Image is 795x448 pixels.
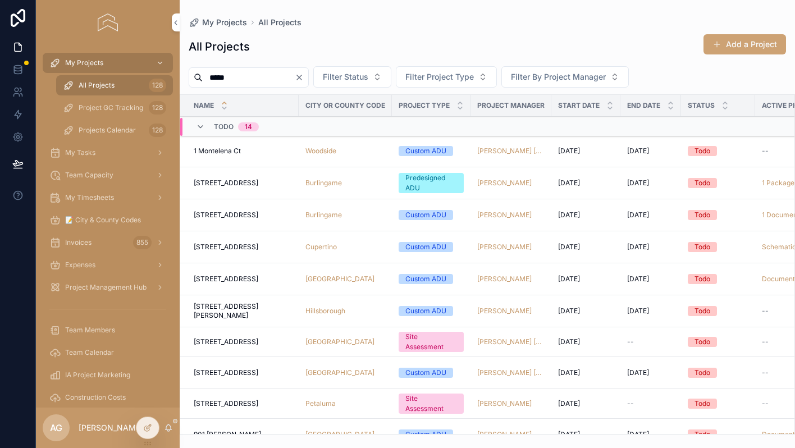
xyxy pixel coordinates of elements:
[477,275,532,284] span: [PERSON_NAME]
[558,147,580,156] span: [DATE]
[688,210,748,220] a: Todo
[194,275,258,284] span: [STREET_ADDRESS]
[305,337,374,346] span: [GEOGRAPHIC_DATA]
[194,147,241,156] span: 1 Montelena Ct
[688,337,748,347] a: Todo
[43,232,173,253] a: Invoices855
[305,430,374,439] a: [GEOGRAPHIC_DATA]
[627,179,674,188] a: [DATE]
[501,66,629,88] button: Select Button
[214,122,234,131] span: Todo
[79,81,115,90] span: All Projects
[305,275,374,284] a: [GEOGRAPHIC_DATA]
[762,307,769,316] span: --
[627,101,660,110] span: End Date
[79,126,136,135] span: Projects Calendar
[627,147,649,156] span: [DATE]
[43,365,173,385] a: IA Project Marketing
[688,306,748,316] a: Todo
[305,243,337,252] a: Cupertino
[133,236,152,249] div: 855
[65,283,147,292] span: Project Management Hub
[194,275,292,284] a: [STREET_ADDRESS]
[477,179,545,188] a: [PERSON_NAME]
[627,307,649,316] span: [DATE]
[627,399,634,408] span: --
[627,430,674,439] a: [DATE]
[194,368,258,377] span: [STREET_ADDRESS]
[762,399,769,408] span: --
[50,421,62,435] span: AG
[477,147,545,156] span: [PERSON_NAME] [PERSON_NAME]
[627,430,649,439] span: [DATE]
[65,260,95,269] span: Expenses
[65,171,113,180] span: Team Capacity
[194,302,292,320] span: [STREET_ADDRESS][PERSON_NAME]
[477,243,545,252] a: [PERSON_NAME]
[477,307,545,316] a: [PERSON_NAME]
[477,368,545,377] a: [PERSON_NAME] [PERSON_NAME]
[627,337,674,346] a: --
[558,368,580,377] span: [DATE]
[477,399,532,408] a: [PERSON_NAME]
[194,368,292,377] a: [STREET_ADDRESS]
[558,275,614,284] a: [DATE]
[695,146,710,156] div: Todo
[477,430,532,439] span: [PERSON_NAME]
[688,146,748,156] a: Todo
[558,243,580,252] span: [DATE]
[695,210,710,220] div: Todo
[399,368,464,378] a: Custom ADU
[399,173,464,193] a: Predesigned ADU
[558,147,614,156] a: [DATE]
[405,368,446,378] div: Custom ADU
[558,430,614,439] a: [DATE]
[305,211,342,220] span: Burlingame
[688,101,715,110] span: Status
[558,179,614,188] a: [DATE]
[194,211,292,220] a: [STREET_ADDRESS]
[65,193,114,202] span: My Timesheets
[477,307,532,316] span: [PERSON_NAME]
[194,399,258,408] span: [STREET_ADDRESS]
[305,368,385,377] a: [GEOGRAPHIC_DATA]
[194,430,292,439] a: 901 [PERSON_NAME]
[305,243,385,252] a: Cupertino
[396,66,497,88] button: Select Button
[305,101,385,110] span: City or County Code
[194,179,292,188] a: [STREET_ADDRESS]
[405,429,446,440] div: Custom ADU
[405,274,446,284] div: Custom ADU
[258,17,301,28] span: All Projects
[405,306,446,316] div: Custom ADU
[558,399,580,408] span: [DATE]
[305,307,385,316] a: Hillsborough
[695,274,710,284] div: Todo
[405,210,446,220] div: Custom ADU
[558,211,614,220] a: [DATE]
[313,66,391,88] button: Select Button
[477,211,532,220] a: [PERSON_NAME]
[43,143,173,163] a: My Tasks
[43,277,173,298] a: Project Management Hub
[405,146,446,156] div: Custom ADU
[65,348,114,357] span: Team Calendar
[695,399,710,409] div: Todo
[695,306,710,316] div: Todo
[305,399,385,408] a: Petaluma
[194,243,292,252] a: [STREET_ADDRESS]
[194,147,292,156] a: 1 Montelena Ct
[43,387,173,408] a: Construction Costs
[627,243,674,252] a: [DATE]
[627,275,649,284] span: [DATE]
[477,399,545,408] a: [PERSON_NAME]
[98,13,117,31] img: App logo
[399,210,464,220] a: Custom ADU
[194,243,258,252] span: [STREET_ADDRESS]
[399,101,450,110] span: Project Type
[477,179,532,188] span: [PERSON_NAME]
[305,399,336,408] a: Petaluma
[194,211,258,220] span: [STREET_ADDRESS]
